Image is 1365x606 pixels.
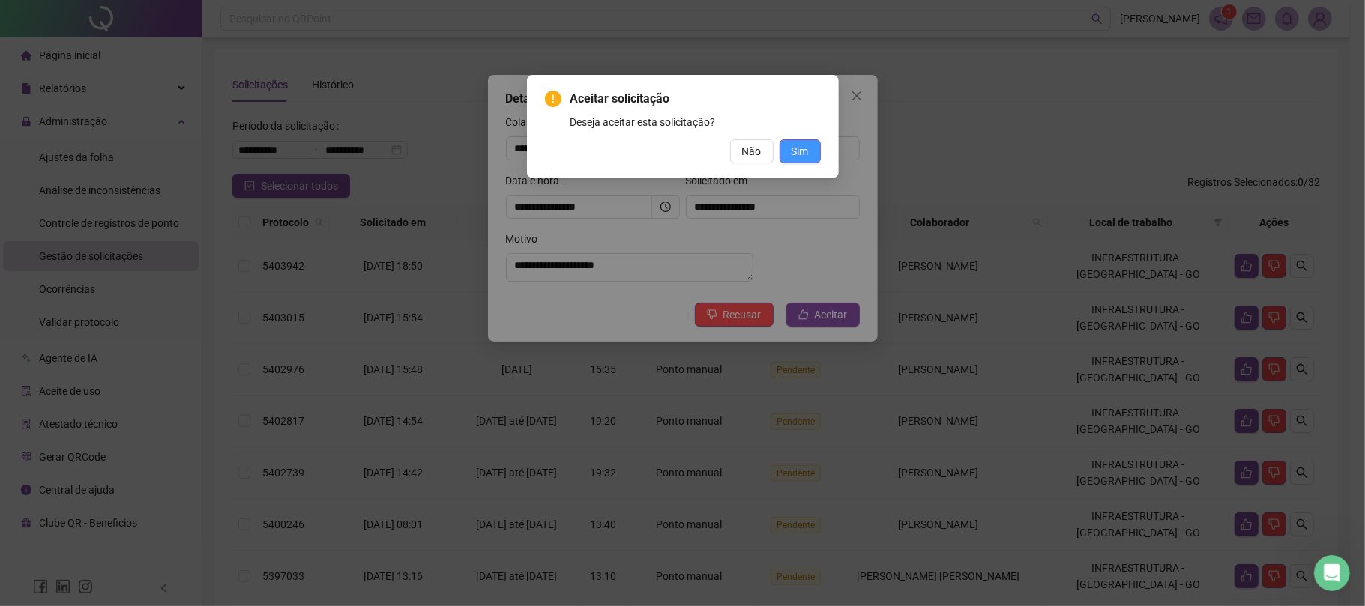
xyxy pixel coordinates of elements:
iframe: Intercom live chat [1314,555,1350,591]
div: Deseja aceitar esta solicitação? [570,114,821,130]
button: Não [730,139,774,163]
span: exclamation-circle [545,91,561,107]
span: Sim [792,143,809,160]
span: Não [742,143,762,160]
span: Aceitar solicitação [570,90,821,108]
button: Sim [780,139,821,163]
